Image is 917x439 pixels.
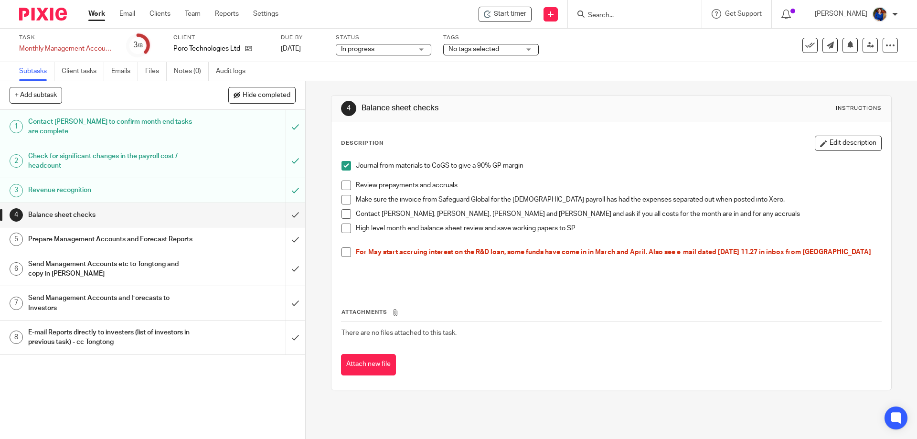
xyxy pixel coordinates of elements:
[356,249,871,256] span: For May start accruing interest on the R&D loan, some funds have come in in March and April. Also...
[19,8,67,21] img: Pixie
[10,208,23,222] div: 4
[62,62,104,81] a: Client tasks
[341,310,387,315] span: Attachments
[28,257,193,281] h1: Send Management Accounts etc to Tongtong and copy in [PERSON_NAME]
[872,7,887,22] img: Nicole.jpeg
[341,139,384,147] p: Description
[19,62,54,81] a: Subtasks
[10,184,23,197] div: 3
[10,120,23,133] div: 1
[216,62,253,81] a: Audit logs
[281,34,324,42] label: Due by
[443,34,539,42] label: Tags
[133,40,143,51] div: 3
[185,9,201,19] a: Team
[145,62,167,81] a: Files
[28,232,193,246] h1: Prepare Management Accounts and Forecast Reports
[149,9,171,19] a: Clients
[587,11,673,20] input: Search
[119,9,135,19] a: Email
[494,9,526,19] span: Start timer
[10,297,23,310] div: 7
[28,149,193,173] h1: Check for significant changes in the payroll cost / headcount
[19,34,115,42] label: Task
[228,87,296,103] button: Hide completed
[836,105,882,112] div: Instructions
[88,9,105,19] a: Work
[356,224,881,233] p: High level month end balance sheet review and save working papers to SP
[336,34,431,42] label: Status
[281,45,301,52] span: [DATE]
[174,62,209,81] a: Notes (0)
[356,161,881,171] p: Journal from materials to CoGS to give a 90% GP margin
[28,325,193,350] h1: E-mail Reports directly to investers (list of investors in previous task) - cc Tongtong
[356,195,881,204] p: Make sure the invoice from Safeguard Global for the [DEMOGRAPHIC_DATA] payroll has had the expens...
[10,262,23,276] div: 6
[173,34,269,42] label: Client
[28,291,193,315] h1: Send Management Accounts and Forecasts to Investors
[10,154,23,168] div: 2
[341,330,457,336] span: There are no files attached to this task.
[28,183,193,197] h1: Revenue recognition
[28,208,193,222] h1: Balance sheet checks
[28,115,193,139] h1: Contact [PERSON_NAME] to confirm month end tasks are complete
[448,46,499,53] span: No tags selected
[341,354,396,375] button: Attach new file
[356,181,881,190] p: Review prepayments and accruals
[215,9,239,19] a: Reports
[10,331,23,344] div: 8
[138,43,143,48] small: /8
[10,233,23,246] div: 5
[19,44,115,54] div: Monthly Management Accounts - Poro
[253,9,278,19] a: Settings
[815,9,867,19] p: [PERSON_NAME]
[341,101,356,116] div: 4
[243,92,290,99] span: Hide completed
[356,209,881,219] p: Contact [PERSON_NAME], [PERSON_NAME], [PERSON_NAME] and [PERSON_NAME] and ask if you all costs fo...
[725,11,762,17] span: Get Support
[341,46,374,53] span: In progress
[10,87,62,103] button: + Add subtask
[173,44,240,54] p: Poro Technologies Ltd
[815,136,882,151] button: Edit description
[111,62,138,81] a: Emails
[362,103,632,113] h1: Balance sheet checks
[479,7,532,22] div: Poro Technologies Ltd - Monthly Management Accounts - Poro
